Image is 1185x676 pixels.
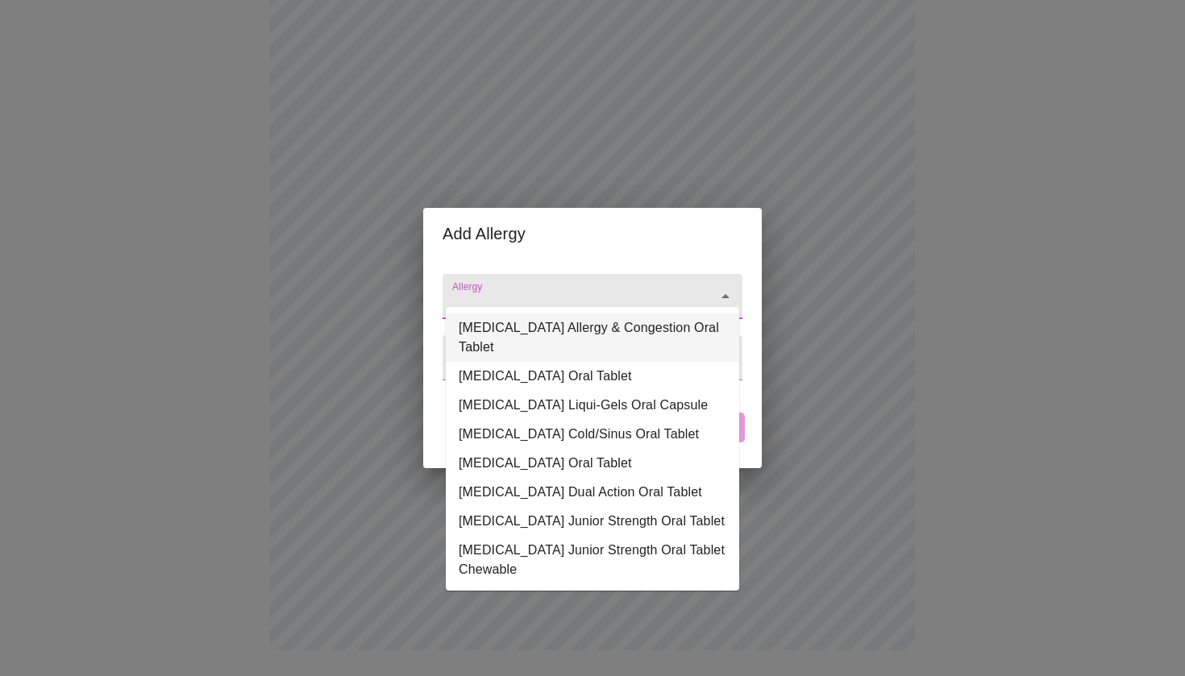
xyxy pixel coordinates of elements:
li: [MEDICAL_DATA] Oral Tablet [446,449,739,478]
li: [MEDICAL_DATA] Oral Tablet [446,362,739,391]
li: [MEDICAL_DATA] Liqui-Gels Oral Capsule [446,391,739,420]
div: Adverse Reaction [443,335,742,380]
li: [MEDICAL_DATA] Allergy & Congestion Oral Tablet [446,313,739,362]
li: [MEDICAL_DATA] Junior Strength Oral Tablet [446,507,739,536]
li: [MEDICAL_DATA] Cold/Sinus Oral Tablet [446,420,739,449]
h2: Add Allergy [443,221,742,247]
button: Close [714,285,737,308]
li: [MEDICAL_DATA] Junior Strength Oral Tablet Chewable [446,536,739,584]
li: [MEDICAL_DATA] Liqui-Gels minis Oral Capsule [446,584,739,632]
li: [MEDICAL_DATA] Dual Action Oral Tablet [446,478,739,507]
